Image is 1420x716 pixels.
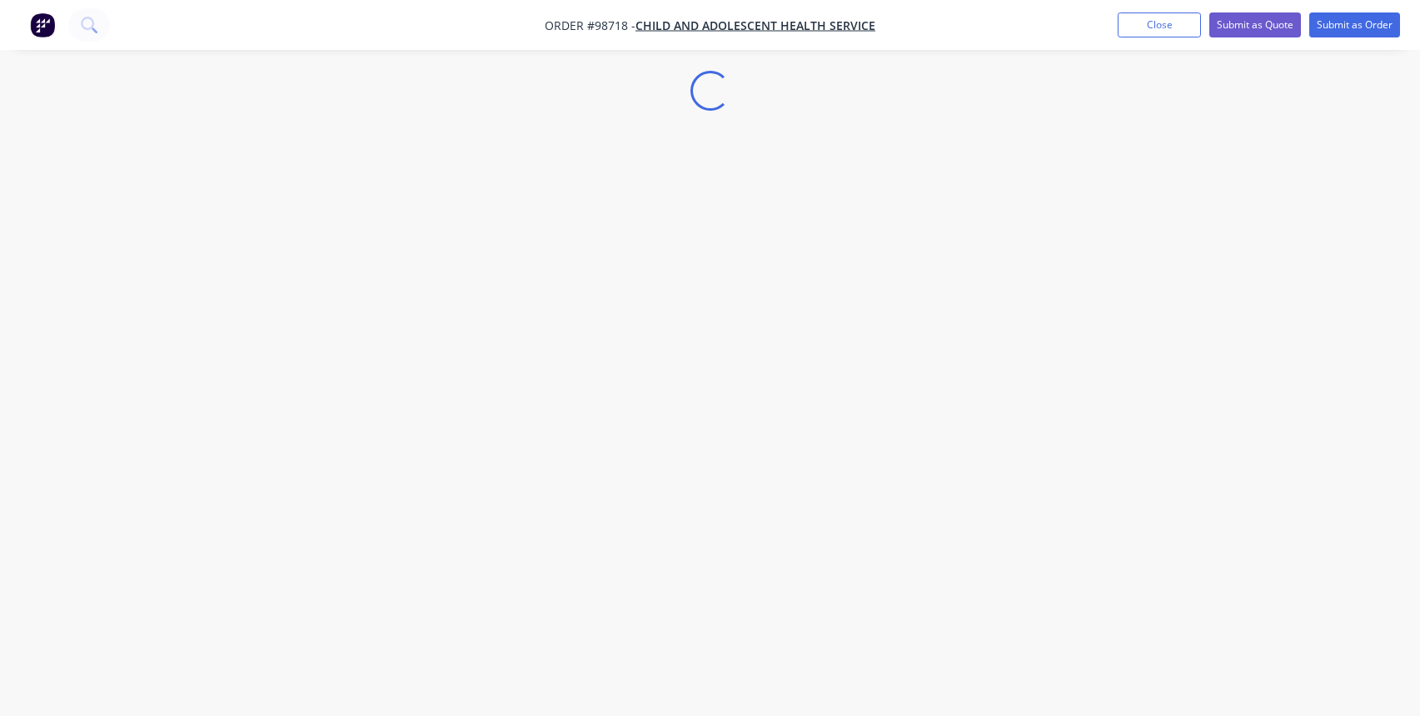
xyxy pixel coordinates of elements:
img: Factory [30,12,55,37]
a: Child and Adolescent Health Service [635,17,875,33]
button: Submit as Quote [1209,12,1301,37]
span: Order #98718 - [545,17,635,33]
button: Close [1118,12,1201,37]
button: Submit as Order [1309,12,1400,37]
